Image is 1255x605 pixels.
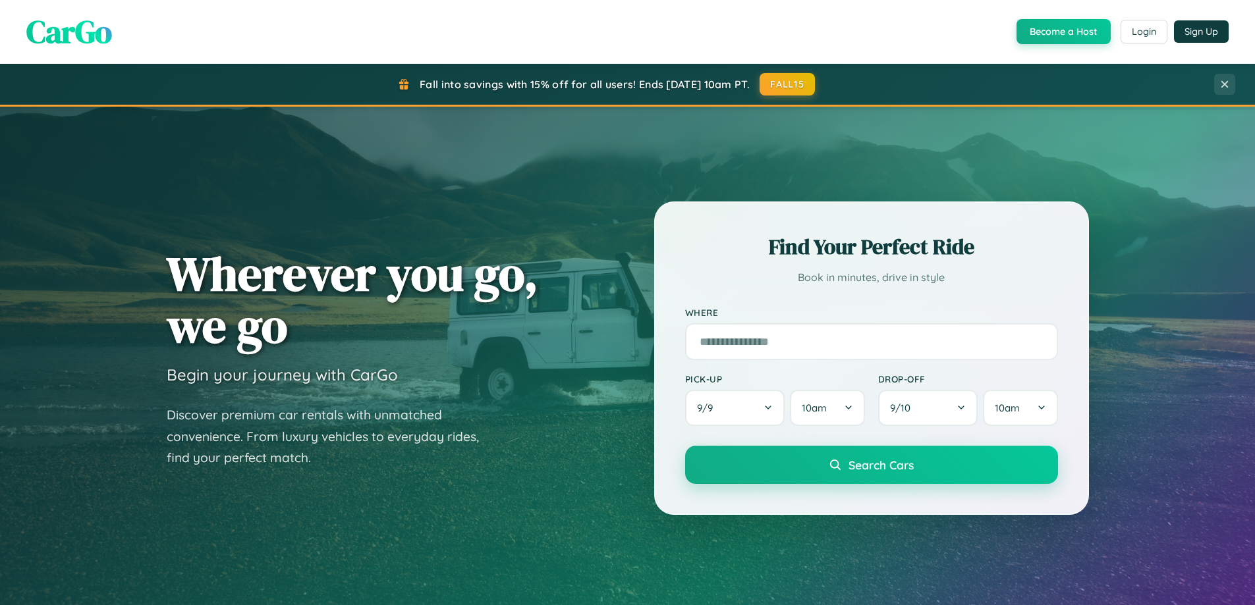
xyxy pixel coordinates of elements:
[685,373,865,384] label: Pick-up
[878,373,1058,384] label: Drop-off
[890,402,917,414] span: 9 / 10
[685,446,1058,484] button: Search Cars
[697,402,719,414] span: 9 / 9
[26,10,112,53] span: CarGo
[167,365,398,384] h3: Begin your journey with CarGo
[685,232,1058,261] h2: Find Your Perfect Ride
[995,402,1020,414] span: 10am
[760,73,815,95] button: FALL15
[685,268,1058,287] p: Book in minutes, drive in style
[1121,20,1167,43] button: Login
[685,307,1058,318] label: Where
[167,248,538,352] h1: Wherever you go, we go
[167,404,496,469] p: Discover premium car rentals with unmatched convenience. From luxury vehicles to everyday rides, ...
[790,390,864,426] button: 10am
[878,390,978,426] button: 9/10
[849,458,914,472] span: Search Cars
[802,402,827,414] span: 10am
[1017,19,1111,44] button: Become a Host
[983,390,1057,426] button: 10am
[685,390,785,426] button: 9/9
[420,78,750,91] span: Fall into savings with 15% off for all users! Ends [DATE] 10am PT.
[1174,20,1229,43] button: Sign Up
